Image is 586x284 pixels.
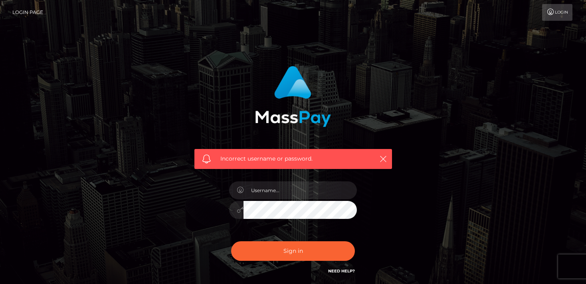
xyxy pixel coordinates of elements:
input: Username... [244,181,357,199]
button: Sign in [231,241,355,261]
a: Login Page [12,4,43,21]
a: Login [542,4,572,21]
img: MassPay Login [255,66,331,127]
span: Incorrect username or password. [220,155,366,163]
a: Need Help? [328,268,355,274]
